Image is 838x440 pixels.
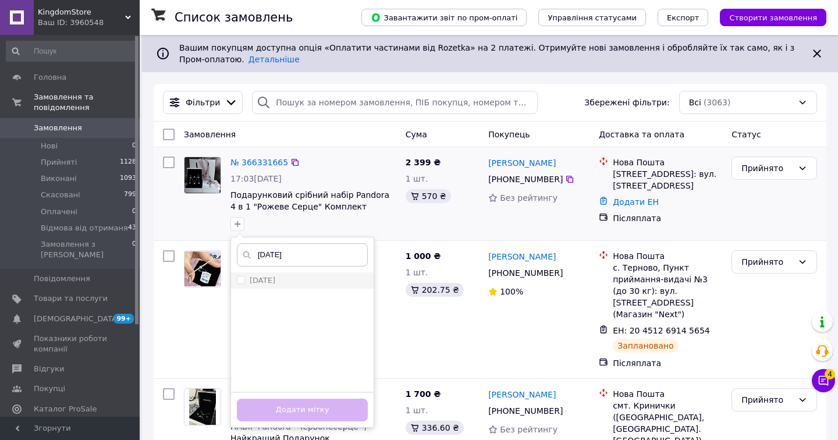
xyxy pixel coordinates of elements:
div: [PHONE_NUMBER] [486,265,565,281]
span: 799 [124,190,136,200]
a: [PERSON_NAME] [488,157,556,169]
span: 100% [500,287,523,296]
span: Збережені фільтри: [584,97,669,108]
input: Пошук [6,41,137,62]
span: Виконані [41,173,77,184]
span: 1 700 ₴ [406,389,441,399]
span: Каталог ProSale [34,404,97,414]
button: Завантажити звіт по пром-оплаті [361,9,527,26]
button: Чат з покупцем4 [812,369,835,392]
span: [DEMOGRAPHIC_DATA] [34,314,120,324]
span: 99+ [113,314,134,324]
span: 43 [128,223,136,233]
div: 570 ₴ [406,189,451,203]
span: Cума [406,130,427,139]
span: 17:03[DATE] [230,174,282,183]
span: Без рейтингу [500,425,558,434]
span: (3063) [704,98,731,107]
span: Головна [34,72,66,83]
div: Ваш ID: 3960548 [38,17,140,28]
span: 1 шт. [406,406,428,415]
span: 0 [132,207,136,217]
img: Фото товару [189,389,216,425]
span: Замовлення [34,123,82,133]
a: Фото товару [184,250,221,288]
span: Управління статусами [548,13,637,22]
input: Напишіть назву мітки [237,243,368,267]
div: Нова Пошта [613,250,722,262]
span: Фільтри [186,97,220,108]
a: № 366331665 [230,158,288,167]
span: 0 [132,141,136,151]
span: 1128 [120,157,136,168]
div: Післяплата [613,212,722,224]
span: 1 шт. [406,174,428,183]
span: Доставка та оплата [599,130,684,139]
button: Управління статусами [538,9,646,26]
span: Замовлення з [PERSON_NAME] [41,239,132,260]
span: Без рейтингу [500,193,558,203]
span: Відмова від отриманя [41,223,128,233]
span: Створити замовлення [729,13,817,22]
div: 336.60 ₴ [406,421,464,435]
span: Замовлення [184,130,236,139]
a: Фото товару [184,157,221,194]
div: [STREET_ADDRESS]: вул. [STREET_ADDRESS] [613,168,722,191]
span: Замовлення та повідомлення [34,92,140,113]
span: Відгуки [34,364,64,374]
span: Показники роботи компанії [34,333,108,354]
span: Покупець [488,130,530,139]
div: 202.75 ₴ [406,283,464,297]
a: Подарунковий срібний набір Pandora 4 в 1 "Рожеве Серце" Комплект прикрас Пандора [230,190,389,223]
div: [PHONE_NUMBER] [486,403,565,419]
div: с. Терново, Пункт приймання-видачі №3 (до 30 кг): вул. [STREET_ADDRESS] (Магазин "Next") [613,262,722,320]
a: Додати ЕН [613,197,659,207]
div: Нова Пошта [613,157,722,168]
h1: Список замовлень [175,10,293,24]
label: [DATE] [250,276,275,285]
span: Оплачені [41,207,77,217]
input: Пошук за номером замовлення, ПІБ покупця, номером телефону, Email, номером накладної [252,91,538,114]
button: Створити замовлення [720,9,826,26]
span: 1 000 ₴ [406,251,441,261]
div: Прийнято [741,162,793,175]
div: [PHONE_NUMBER] [486,171,565,187]
span: 1093 [120,173,136,184]
span: 1 шт. [406,268,428,277]
span: Вашим покупцям доступна опція «Оплатити частинами від Rozetka» на 2 платежі. Отримуйте нові замов... [179,43,794,64]
span: 2 399 ₴ [406,158,441,167]
div: Прийнято [741,393,793,406]
a: [PERSON_NAME] [488,389,556,400]
span: Завантажити звіт по пром-оплаті [371,12,517,23]
span: Товари та послуги [34,293,108,304]
a: Створити замовлення [708,12,826,22]
a: [PERSON_NAME] [488,251,556,262]
span: Нові [41,141,58,151]
span: Скасовані [41,190,80,200]
img: Фото товару [184,251,221,287]
span: 0 [132,239,136,260]
a: Детальніше [248,55,300,64]
button: Експорт [658,9,709,26]
span: Прийняті [41,157,77,168]
span: Повідомлення [34,274,90,284]
span: Покупці [34,384,65,394]
div: Нова Пошта [613,388,722,400]
span: Статус [732,130,761,139]
div: Прийнято [741,256,793,268]
span: Експорт [667,13,699,22]
div: Післяплата [613,357,722,369]
span: Всі [689,97,701,108]
span: 4 [825,369,835,379]
img: Фото товару [184,157,221,193]
span: ЕН: 20 4512 6914 5654 [613,326,710,335]
span: KingdomStore [38,7,125,17]
div: Заплановано [613,339,679,353]
a: Фото товару [184,388,221,425]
